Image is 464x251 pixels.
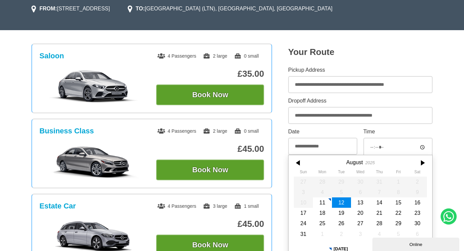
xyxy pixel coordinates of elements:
span: 0 small [234,53,259,59]
iframe: chat widget [372,236,461,251]
label: Date [288,129,357,134]
label: Pickup Address [288,67,433,73]
h3: Estate Car [39,202,76,210]
img: Saloon [43,70,144,103]
button: Book Now [156,160,264,180]
label: Time [363,129,433,134]
span: 2 large [203,128,227,134]
span: 4 Passengers [157,53,196,59]
strong: TO: [136,6,145,11]
p: £45.00 [156,144,264,154]
h2: Your Route [288,47,433,57]
li: [GEOGRAPHIC_DATA] (LTN), [GEOGRAPHIC_DATA], [GEOGRAPHIC_DATA] [128,5,333,13]
li: [STREET_ADDRESS] [31,5,110,13]
span: 0 small [234,128,259,134]
button: Book Now [156,84,264,105]
img: Business Class [43,145,144,178]
strong: FROM: [39,6,57,11]
label: Dropoff Address [288,98,433,104]
span: 2 large [203,53,227,59]
span: 4 Passengers [157,203,196,209]
span: 4 Passengers [157,128,196,134]
p: £35.00 [156,69,264,79]
h3: Business Class [39,127,94,135]
span: 3 large [203,203,227,209]
h3: Saloon [39,52,64,60]
p: £45.00 [156,219,264,229]
span: 1 small [234,203,259,209]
